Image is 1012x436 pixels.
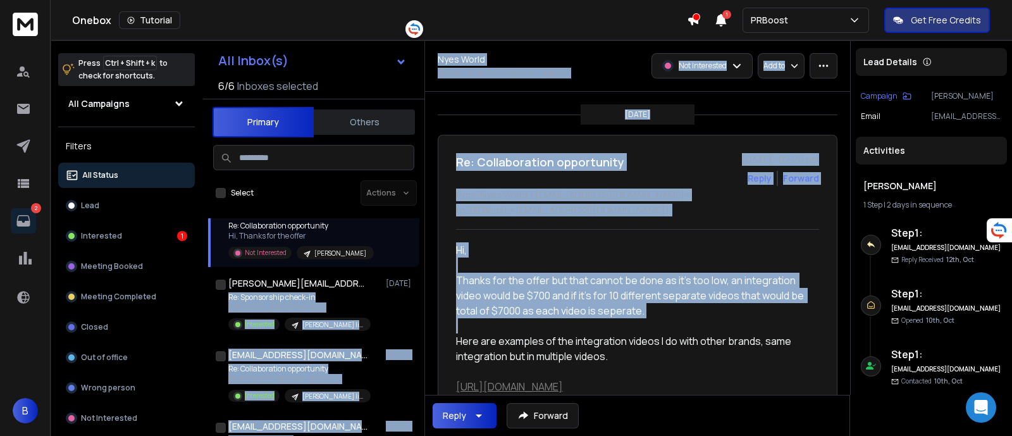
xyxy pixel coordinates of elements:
button: Reply [433,403,497,428]
p: Re: Sponsorship check-in [228,292,371,302]
p: Press to check for shortcuts. [78,57,168,82]
p: Hi, Thanks for the offer [228,231,374,241]
p: Campaign [861,91,898,101]
label: Select [231,188,254,198]
div: Onebox [72,11,687,29]
h3: Filters [58,137,195,155]
div: 1 [177,231,187,241]
h1: Re: Collaboration opportunity [456,153,624,171]
p: Not Interested [245,248,287,258]
button: All Campaigns [58,91,195,116]
p: Reply Received [901,255,974,265]
h6: Step 1 : [891,347,1002,362]
div: Open Intercom Messenger [966,392,996,423]
button: Meeting Completed [58,284,195,309]
button: Interested1 [58,223,195,249]
h1: [EMAIL_ADDRESS][DOMAIN_NAME] +1 [228,420,367,433]
p: to: PR Boost <[EMAIL_ADDRESS][DOMAIN_NAME]> [456,204,819,216]
h3: Inboxes selected [237,78,318,94]
span: 10th, Oct [934,377,963,385]
h1: Nyes World [438,53,485,66]
p: Closed [81,322,108,332]
p: [DATE] [625,109,650,120]
button: B [13,398,38,423]
p: Hello, I don't remember the name [228,374,371,384]
p: Meeting Completed [81,292,156,302]
p: Contacted [901,377,963,386]
div: Hi, [456,242,809,258]
h1: All Campaigns [68,97,130,110]
p: If [PERSON_NAME] works in [228,302,371,313]
p: [DATE] : 02:20 pm [742,153,819,166]
p: Out of office [81,352,128,363]
button: Reply [748,172,772,185]
h6: [EMAIL_ADDRESS][DOMAIN_NAME] [891,364,1002,374]
p: Email [861,111,880,121]
p: [DATE] [386,278,414,289]
button: Wrong person [58,375,195,401]
h6: [EMAIL_ADDRESS][DOMAIN_NAME] [891,243,1002,252]
h1: [PERSON_NAME] [863,180,999,192]
p: [EMAIL_ADDRESS][DOMAIN_NAME] [438,68,570,78]
button: Closed [58,315,195,340]
button: Meeting Booked [58,254,195,279]
p: [PERSON_NAME] list [302,392,363,401]
h6: Step 1 : [891,286,1002,301]
p: PRBoost [751,14,793,27]
p: Interested [245,320,275,329]
span: Ctrl + Shift + k [103,56,157,70]
p: Not Interested [679,61,727,71]
span: 1 Step [863,199,882,210]
h1: [PERSON_NAME][EMAIL_ADDRESS][DOMAIN_NAME] [228,277,367,290]
p: [EMAIL_ADDRESS][DOMAIN_NAME] [931,111,1002,121]
p: Meeting Booked [81,261,143,271]
button: Campaign [861,91,911,101]
button: Out of office [58,345,195,370]
p: Re: Collaboration opportunity [228,221,374,231]
button: Not Interested [58,406,195,431]
div: | [863,200,999,210]
h1: [EMAIL_ADDRESS][DOMAIN_NAME] [228,349,367,361]
button: Forward [507,403,579,428]
button: All Status [58,163,195,188]
button: Primary [213,107,314,137]
p: from: Nyes World <[EMAIL_ADDRESS][DOMAIN_NAME]> [456,189,819,201]
button: Get Free Credits [884,8,990,33]
p: Opened [901,316,954,325]
h6: [EMAIL_ADDRESS][DOMAIN_NAME] [891,304,1002,313]
div: Forward [783,172,819,185]
button: Others [314,108,415,136]
p: Get Free Credits [911,14,981,27]
p: 2 [31,203,41,213]
p: All Status [82,170,118,180]
button: Tutorial [119,11,180,29]
span: 1 [722,10,731,19]
p: Not Interested [81,413,137,423]
p: Interested [81,231,122,241]
p: [PERSON_NAME] [931,91,1002,101]
div: Activities [856,137,1007,165]
span: 12th, Oct [946,255,974,264]
p: Wrong person [81,383,135,393]
p: [PERSON_NAME] [314,249,366,258]
p: Lead [81,201,99,211]
a: 2 [11,208,36,234]
p: [PERSON_NAME] list [302,320,363,330]
p: [DATE] [386,350,414,360]
button: Lead [58,193,195,218]
div: Reply [443,409,466,422]
p: [DATE] [386,421,414,432]
span: 6 / 6 [218,78,235,94]
p: Add to [763,61,785,71]
div: Here are examples of the integration videos I do with other brands, same integration but in multi... [456,333,809,364]
button: All Inbox(s) [208,48,417,73]
p: Re: Collaboration opportunity [228,364,371,374]
span: 10th, Oct [926,316,954,325]
p: Lead Details [863,56,917,68]
h6: Step 1 : [891,225,1002,240]
p: Interested [245,391,275,401]
a: [URL][DOMAIN_NAME] [456,380,563,394]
